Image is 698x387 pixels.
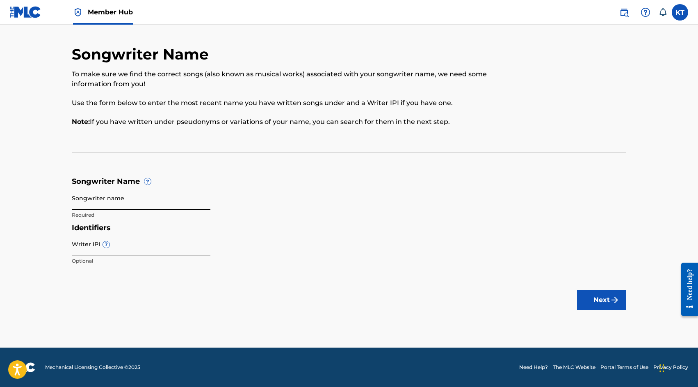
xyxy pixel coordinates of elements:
h5: Songwriter Name [72,177,626,186]
button: Next [577,290,626,310]
div: Help [637,4,654,21]
p: Optional [72,257,210,265]
b: Note: [72,118,90,126]
img: logo [10,362,35,372]
h5: Identifiers [72,223,626,233]
h2: Songwriter Name [72,45,213,64]
span: ? [144,178,151,185]
span: Mechanical Licensing Collective © 2025 [45,364,140,371]
p: Use the form below to enter the most recent name you have written songs under and a Writer IPI if... [72,98,516,108]
iframe: Chat Widget [657,348,698,387]
div: User Menu [672,4,688,21]
a: Portal Terms of Use [600,364,648,371]
p: To make sure we find the correct songs (also known as musical works) associated with your songwri... [72,69,516,89]
a: Public Search [616,4,632,21]
img: search [619,7,629,17]
div: Notifications [659,8,667,16]
a: Need Help? [519,364,548,371]
iframe: Resource Center [675,256,698,323]
a: Privacy Policy [653,364,688,371]
img: f7272a7cc735f4ea7f67.svg [610,295,620,305]
img: help [641,7,650,17]
a: The MLC Website [553,364,595,371]
img: Top Rightsholder [73,7,83,17]
p: If you have written under pseudonyms or variations of your name, you can search for them in the n... [72,117,516,127]
div: Drag [659,356,664,380]
span: Member Hub [88,7,133,17]
span: ? [103,241,109,248]
p: Required [72,211,210,219]
img: MLC Logo [10,6,41,18]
